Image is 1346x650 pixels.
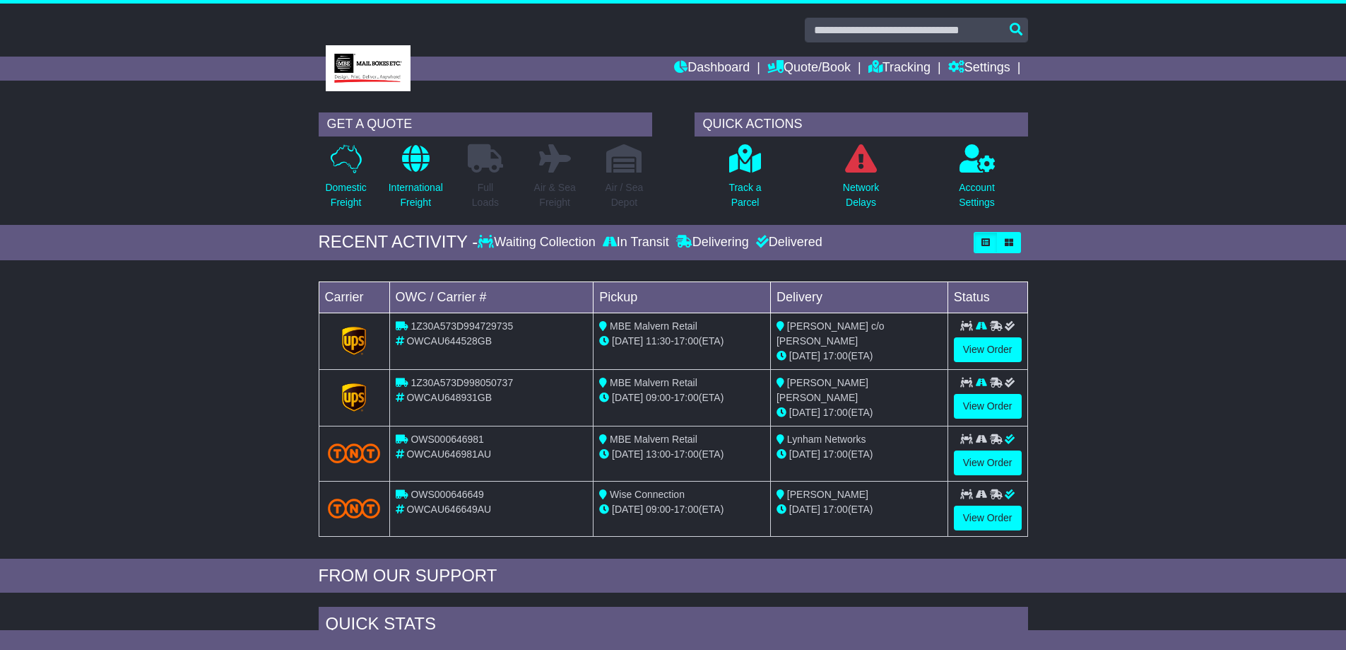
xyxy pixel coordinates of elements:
span: 17:00 [674,504,699,515]
div: - (ETA) [599,447,764,462]
span: OWS000646981 [411,434,484,445]
span: OWCAU646981AU [406,448,491,460]
span: [DATE] [789,448,820,460]
span: 13:00 [646,448,671,460]
a: Quote/Book [767,57,851,81]
td: Pickup [594,282,771,313]
p: Track a Parcel [728,180,761,210]
span: 17:00 [823,350,848,361]
span: [PERSON_NAME] c/o [PERSON_NAME] [777,320,885,347]
span: MBE Malvern Retail [610,434,697,445]
td: Delivery [770,282,947,313]
div: RECENT ACTIVITY - [319,232,478,253]
span: OWCAU648931GB [406,392,492,403]
span: 17:00 [674,335,699,347]
div: (ETA) [777,447,942,462]
span: 09:00 [646,392,671,403]
div: Quick Stats [319,607,1028,645]
div: - (ETA) [599,334,764,349]
a: View Order [954,451,1022,475]
span: 17:00 [823,407,848,418]
td: Carrier [319,282,389,313]
img: TNT_Domestic.png [328,443,381,463]
div: In Transit [599,235,673,250]
a: View Order [954,337,1022,362]
span: OWCAU644528GB [406,335,492,347]
span: [DATE] [612,392,643,403]
p: Air / Sea Depot [606,180,644,210]
p: Account Settings [959,180,995,210]
span: 1Z30A573D998050737 [411,377,513,388]
span: 17:00 [674,448,699,460]
div: (ETA) [777,502,942,517]
div: - (ETA) [599,502,764,517]
a: Track aParcel [728,144,762,218]
span: 17:00 [674,392,699,403]
span: 11:30 [646,335,671,347]
a: AccountSettings [958,144,996,218]
img: GetCarrierServiceLogo [342,327,366,355]
a: Tracking [868,57,931,81]
span: OWCAU646649AU [406,504,491,515]
p: Full Loads [468,180,503,210]
span: [DATE] [789,350,820,361]
div: FROM OUR SUPPORT [319,566,1028,586]
span: 1Z30A573D994729735 [411,320,513,332]
p: Domestic Freight [325,180,366,210]
span: Wise Connection [610,489,685,500]
td: OWC / Carrier # [389,282,594,313]
span: [DATE] [789,504,820,515]
a: View Order [954,506,1022,530]
img: MBE Malvern [326,45,411,91]
a: DomesticFreight [324,144,367,218]
span: 17:00 [823,504,848,515]
div: Delivering [673,235,752,250]
span: MBE Malvern Retail [610,377,697,388]
img: TNT_Domestic.png [328,499,381,518]
div: GET A QUOTE [319,112,652,137]
span: [DATE] [789,407,820,418]
a: Dashboard [674,57,750,81]
div: Delivered [752,235,822,250]
span: [DATE] [612,448,643,460]
p: Air & Sea Freight [534,180,576,210]
span: [PERSON_NAME] [787,489,868,500]
td: Status [947,282,1027,313]
span: OWS000646649 [411,489,484,500]
a: View Order [954,394,1022,419]
span: [PERSON_NAME] [PERSON_NAME] [777,377,868,403]
div: - (ETA) [599,390,764,405]
span: [DATE] [612,504,643,515]
img: GetCarrierServiceLogo [342,383,366,412]
span: [DATE] [612,335,643,347]
span: 17:00 [823,448,848,460]
div: QUICK ACTIONS [695,112,1028,137]
span: Lynham Networks [787,434,866,445]
div: Waiting Collection [478,235,598,250]
span: 09:00 [646,504,671,515]
a: Settings [948,57,1010,81]
a: NetworkDelays [842,144,880,218]
div: (ETA) [777,405,942,420]
p: International Freight [389,180,443,210]
p: Network Delays [843,180,879,210]
div: (ETA) [777,349,942,364]
span: MBE Malvern Retail [610,320,697,332]
a: InternationalFreight [388,144,444,218]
